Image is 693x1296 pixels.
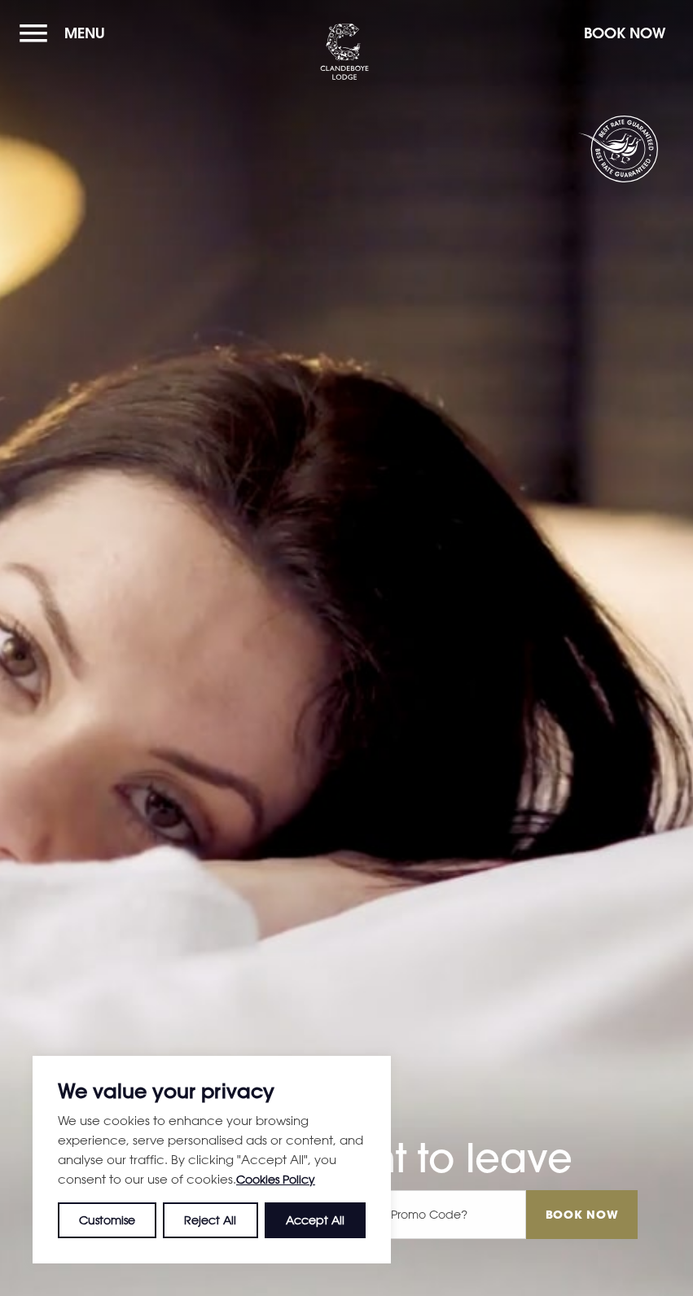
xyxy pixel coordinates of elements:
[33,1056,391,1263] div: We value your privacy
[236,1172,315,1186] a: Cookies Policy
[576,15,673,50] button: Book Now
[20,15,113,50] button: Menu
[320,24,369,81] img: Clandeboye Lodge
[526,1190,638,1239] input: Book Now
[265,1202,366,1238] button: Accept All
[58,1081,366,1101] p: We value your privacy
[332,1190,526,1239] input: Have A Promo Code?
[58,1110,366,1189] p: We use cookies to enhance your browsing experience, serve personalised ads or content, and analys...
[64,24,105,42] span: Menu
[163,1202,257,1238] button: Reject All
[58,1202,156,1238] button: Customise
[55,1034,638,1182] h1: You won't want to leave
